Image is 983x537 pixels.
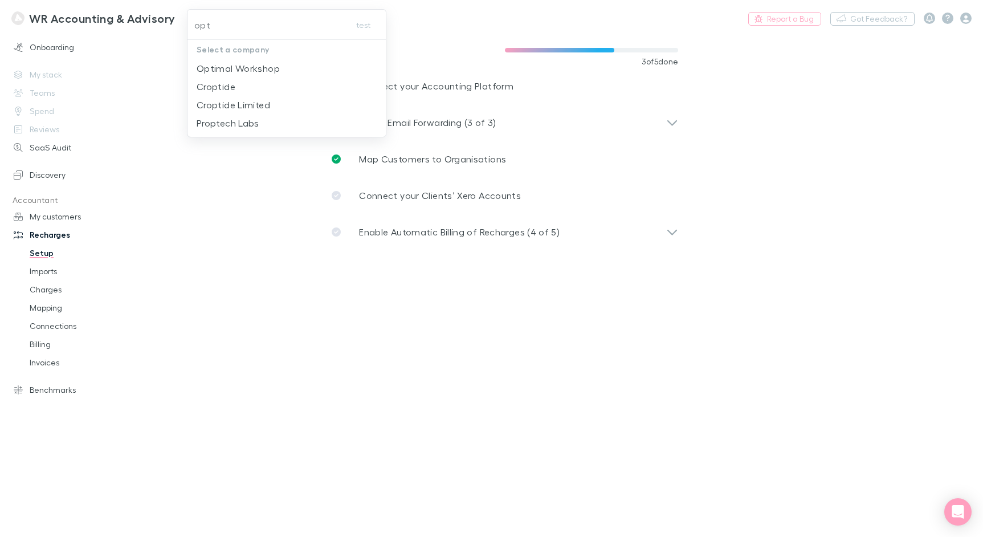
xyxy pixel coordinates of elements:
div: Open Intercom Messenger [944,498,972,526]
p: Optimal Workshop [197,62,280,75]
p: Croptide Limited [197,98,270,112]
p: Select a company [187,40,386,59]
p: Proptech Labs [197,116,259,130]
button: test [345,18,381,32]
p: Croptide [197,80,235,93]
span: test [356,18,370,32]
